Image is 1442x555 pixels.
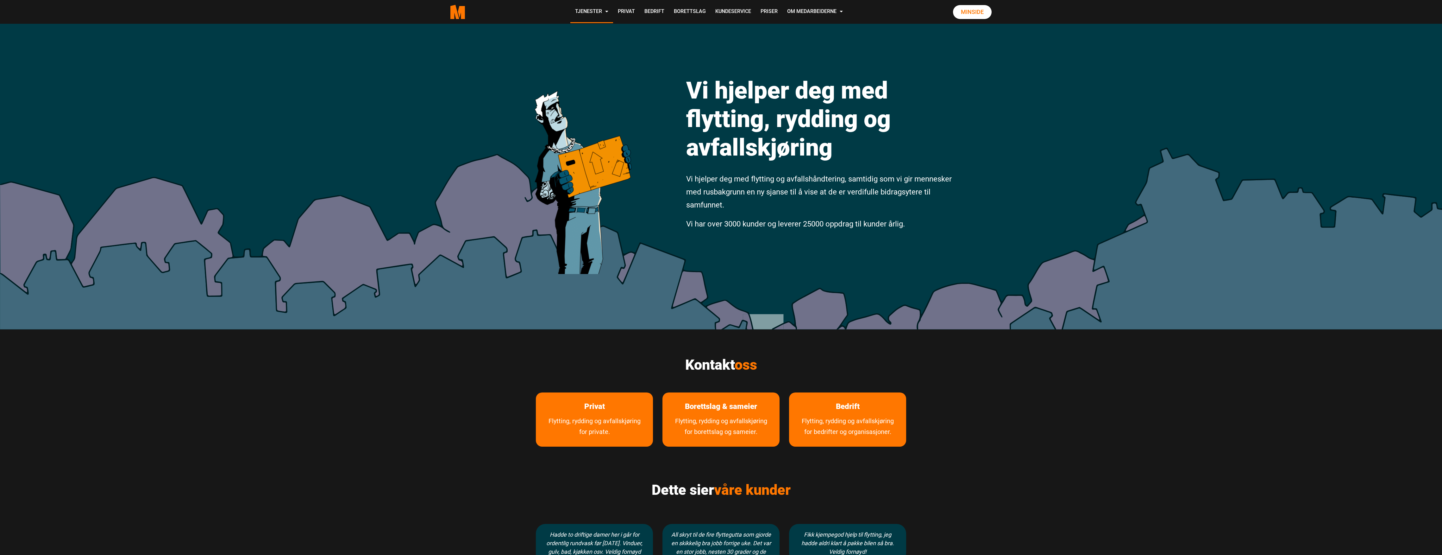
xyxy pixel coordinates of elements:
[686,220,905,228] span: Vi har over 3000 kunder og leverer 25000 oppdrag til kunder årlig.
[536,416,653,447] a: Flytting, rydding og avfallskjøring for private.
[662,416,780,447] a: Tjenester for borettslag og sameier
[613,1,640,23] a: Privat
[686,76,954,162] h1: Vi hjelper deg med flytting, rydding og avfallskjøring
[675,392,767,421] a: Les mer om Borettslag & sameier
[686,175,952,209] span: Vi hjelper deg med flytting og avfallshåndtering, samtidig som vi gir mennesker med rusbakgrunn e...
[536,482,906,499] h2: Dette sier
[669,1,711,23] a: Borettslag
[756,1,782,23] a: Priser
[714,482,791,498] span: våre kunder
[570,1,613,23] a: Tjenester
[735,356,757,373] span: oss
[782,1,848,23] a: Om Medarbeiderne
[528,62,637,274] img: medarbeiderne man icon optimized
[575,392,614,421] a: les mer om Privat
[640,1,669,23] a: Bedrift
[711,1,756,23] a: Kundeservice
[536,356,906,373] h2: Kontakt
[789,416,906,447] a: Tjenester vi tilbyr bedrifter og organisasjoner
[953,5,992,19] a: Minside
[826,392,869,421] a: les mer om Bedrift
